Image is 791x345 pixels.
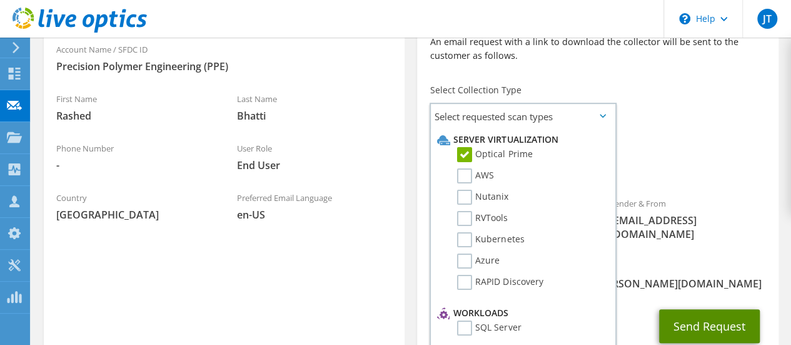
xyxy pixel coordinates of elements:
[56,109,212,123] span: Rashed
[237,158,393,172] span: End User
[417,254,778,297] div: CC & Reply To
[757,9,777,29] span: JT
[44,135,224,178] div: Phone Number
[457,190,508,205] label: Nutanix
[430,35,765,63] p: An email request with a link to download the collector will be sent to the customer as follows.
[44,86,224,129] div: First Name
[457,168,494,183] label: AWS
[659,309,760,343] button: Send Request
[56,59,392,73] span: Precision Polymer Engineering (PPE)
[417,134,778,184] div: Requested Collections
[417,190,598,247] div: To
[679,13,690,24] svg: \n
[610,214,766,241] span: [EMAIL_ADDRESS][DOMAIN_NAME]
[237,109,393,123] span: Bhatti
[224,135,405,178] div: User Role
[457,275,543,290] label: RAPID Discovery
[457,147,532,162] label: Optical Prime
[457,211,508,226] label: RVTools
[44,185,224,228] div: Country
[457,321,521,336] label: SQL Server
[237,208,393,222] span: en-US
[598,190,778,247] div: Sender & From
[224,185,405,228] div: Preferred Email Language
[224,86,405,129] div: Last Name
[56,158,212,172] span: -
[457,254,500,269] label: Azure
[434,306,608,321] li: Workloads
[44,36,405,80] div: Account Name / SFDC ID
[430,84,521,96] label: Select Collection Type
[431,104,615,129] span: Select requested scan types
[56,208,212,222] span: [GEOGRAPHIC_DATA]
[434,132,608,147] li: Server Virtualization
[457,232,524,247] label: Kubernetes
